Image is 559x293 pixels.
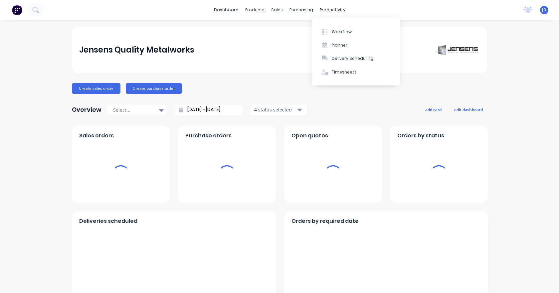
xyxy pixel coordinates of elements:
[72,83,120,94] button: Create sales order
[254,106,296,113] div: 4 status selected
[72,103,101,116] div: Overview
[332,29,352,35] div: Workflow
[332,56,373,62] div: Delivery Scheduling
[268,5,286,15] div: sales
[316,5,349,15] div: productivity
[312,39,400,52] button: Planner
[291,217,359,225] span: Orders by required date
[312,25,400,38] button: Workflow
[291,132,328,140] span: Open quotes
[12,5,22,15] img: Factory
[312,52,400,65] button: Delivery Scheduling
[286,5,316,15] div: purchasing
[450,105,487,114] button: edit dashboard
[542,7,546,13] span: JD
[332,42,347,48] div: Planner
[433,43,480,57] img: Jensens Quality Metalworks
[79,132,114,140] span: Sales orders
[185,132,232,140] span: Purchase orders
[397,132,444,140] span: Orders by status
[211,5,242,15] a: dashboard
[242,5,268,15] div: products
[332,69,357,75] div: Timesheets
[126,83,182,94] button: Create purchase order
[421,105,446,114] button: add card
[312,66,400,79] button: Timesheets
[79,217,137,225] span: Deliveries scheduled
[79,43,194,57] div: Jensens Quality Metalworks
[251,105,307,115] button: 4 status selected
